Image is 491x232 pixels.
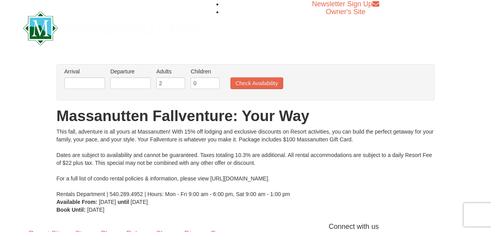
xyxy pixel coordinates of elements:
img: Massanutten Resort Logo [23,11,202,45]
strong: Available From: [57,199,98,205]
a: Massanutten Resort [23,18,202,36]
span: [DATE] [87,207,104,213]
div: This fall, adventure is all yours at Massanutten! With 15% off lodging and exclusive discounts on... [57,128,435,198]
span: [DATE] [130,199,148,205]
strong: until [118,199,129,205]
strong: Book Until: [57,207,86,213]
label: Departure [110,68,151,75]
p: Connect with us [23,221,468,232]
label: Adults [156,68,185,75]
label: Arrival [64,68,105,75]
a: Owner's Site [326,8,365,16]
button: Check Availability [230,77,283,89]
h1: Massanutten Fallventure: Your Way [57,108,435,124]
label: Children [191,68,220,75]
span: [DATE] [99,199,116,205]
